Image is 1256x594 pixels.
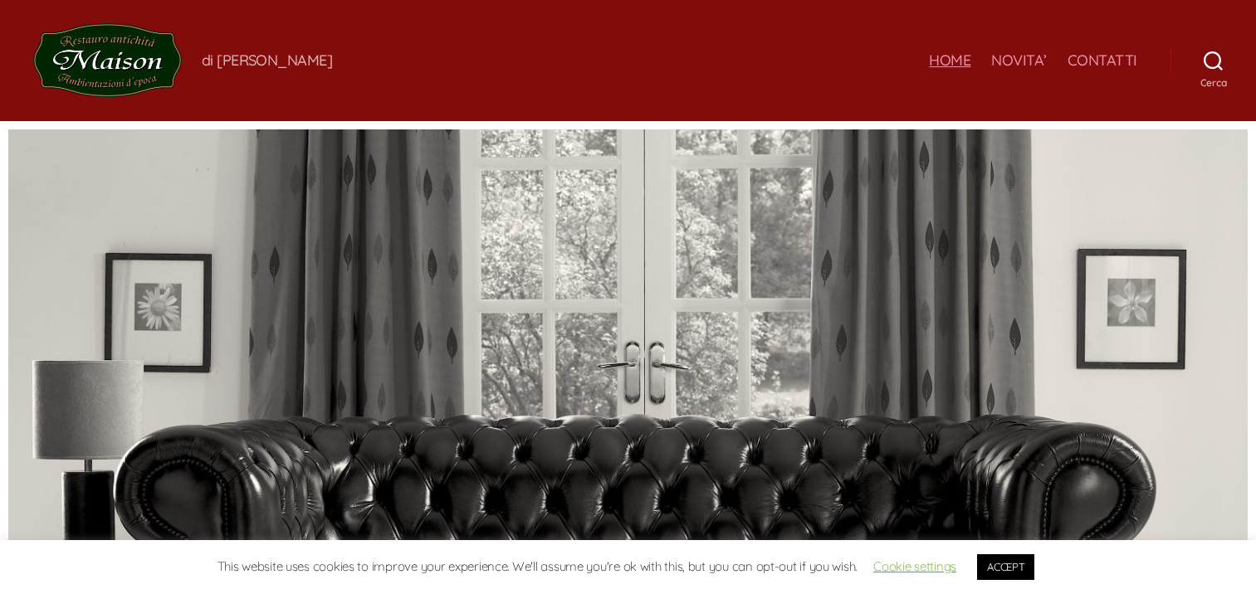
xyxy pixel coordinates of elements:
[929,51,970,70] a: HOME
[1170,42,1256,79] button: Cerca
[1068,51,1137,70] a: CONTATTI
[33,23,182,98] img: MAISON
[991,51,1047,70] a: NOVITA’
[1170,76,1256,89] span: Cerca
[202,51,332,70] div: di [PERSON_NAME]
[977,554,1034,580] a: ACCEPT
[873,558,956,574] a: Cookie settings
[217,558,1039,574] span: This website uses cookies to improve your experience. We'll assume you're ok with this, but you c...
[929,51,1137,70] nav: Orizzontale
